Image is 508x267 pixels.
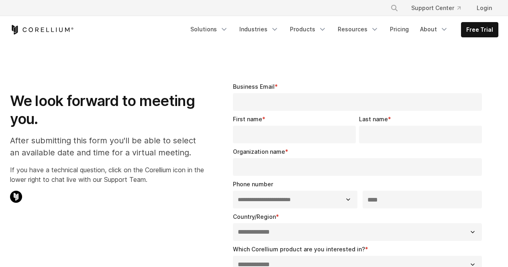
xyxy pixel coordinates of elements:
[385,22,414,37] a: Pricing
[233,213,276,220] span: Country/Region
[186,22,233,37] a: Solutions
[405,1,467,15] a: Support Center
[233,181,273,188] span: Phone number
[285,22,331,37] a: Products
[381,1,498,15] div: Navigation Menu
[10,191,22,203] img: Corellium Chat Icon
[10,165,204,184] p: If you have a technical question, click on the Corellium icon in the lower right to chat live wit...
[10,135,204,159] p: After submitting this form you'll be able to select an available date and time for a virtual meet...
[233,148,285,155] span: Organization name
[235,22,284,37] a: Industries
[10,25,74,35] a: Corellium Home
[186,22,498,37] div: Navigation Menu
[470,1,498,15] a: Login
[10,92,204,128] h1: We look forward to meeting you.
[461,22,498,37] a: Free Trial
[415,22,453,37] a: About
[233,83,275,90] span: Business Email
[333,22,384,37] a: Resources
[233,246,365,253] span: Which Corellium product are you interested in?
[233,116,262,122] span: First name
[387,1,402,15] button: Search
[359,116,388,122] span: Last name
